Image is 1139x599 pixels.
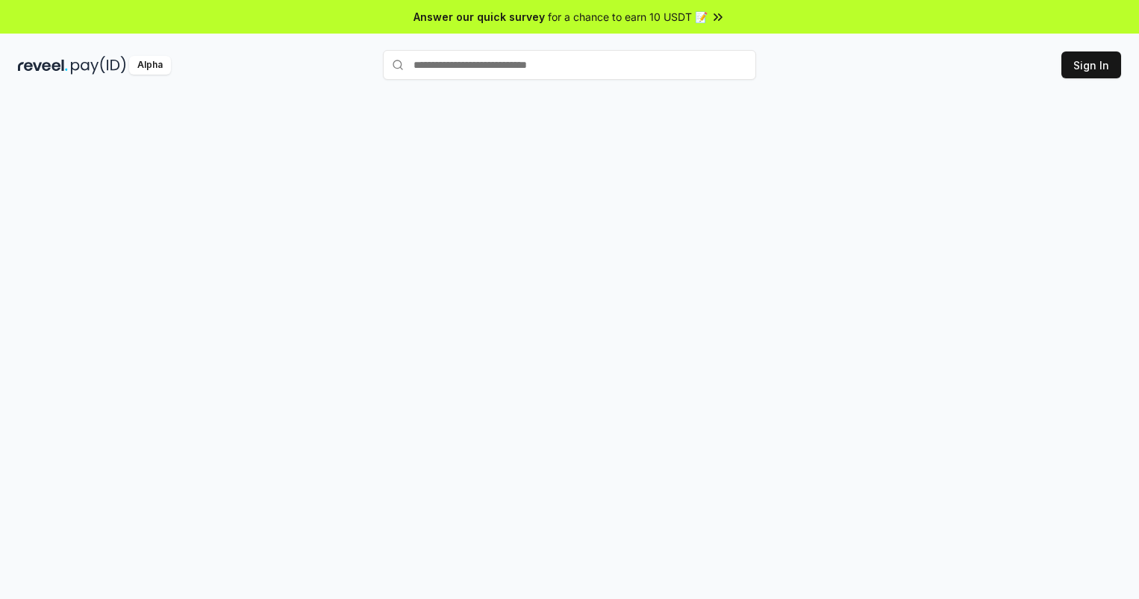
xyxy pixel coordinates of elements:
button: Sign In [1061,51,1121,78]
span: for a chance to earn 10 USDT 📝 [548,9,708,25]
img: reveel_dark [18,56,68,75]
div: Alpha [129,56,171,75]
span: Answer our quick survey [414,9,545,25]
img: pay_id [71,56,126,75]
